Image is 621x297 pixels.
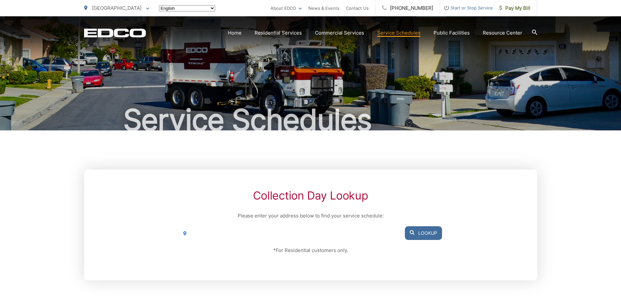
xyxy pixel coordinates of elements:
span: Pay My Bill [499,4,530,12]
a: Contact Us [346,4,369,12]
select: Select a language [159,5,215,11]
a: Public Facilities [434,29,470,37]
a: Residential Services [255,29,302,37]
a: News & Events [308,4,339,12]
span: [GEOGRAPHIC_DATA] [92,5,141,11]
a: Home [228,29,242,37]
a: Resource Center [483,29,522,37]
a: EDCD logo. Return to the homepage. [84,28,146,37]
button: Lookup [405,226,442,240]
a: About EDCO [271,4,302,12]
a: Service Schedules [377,29,421,37]
p: *For Residential customers only. [179,246,442,254]
a: Commercial Services [315,29,364,37]
p: Please enter your address below to find your service schedule: [179,212,442,220]
h1: Service Schedules [84,104,537,136]
h2: Collection Day Lookup [179,189,442,202]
